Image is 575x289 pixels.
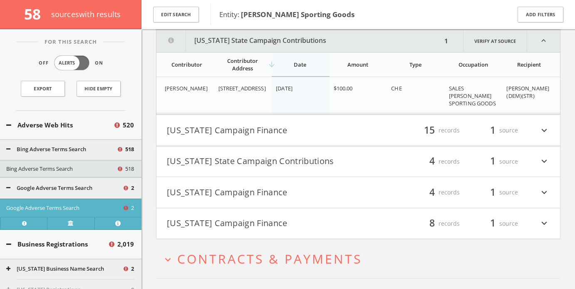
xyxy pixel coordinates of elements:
[177,250,362,267] span: Contracts & Payments
[276,85,292,92] span: [DATE]
[6,265,122,273] button: [US_STATE] Business Name Search
[268,60,276,69] i: arrow_downward
[486,123,499,137] span: 1
[426,185,439,199] span: 4
[165,61,209,68] div: Contributor
[153,7,199,23] button: Edit Search
[426,154,439,169] span: 4
[47,217,94,229] a: Verify at source
[162,252,560,266] button: expand_moreContracts & Payments
[131,265,134,273] span: 2
[6,239,108,249] button: Business Registrations
[156,30,442,52] button: [US_STATE] State Campaign Contributions
[486,185,499,199] span: 1
[219,10,354,19] span: Entity:
[241,10,354,19] b: [PERSON_NAME] Sporting Goods
[6,145,116,154] button: Bing Adverse Terms Search
[410,154,460,169] div: records
[391,61,440,68] div: Type
[391,85,402,92] span: CHE
[334,61,382,68] div: Amount
[6,184,122,192] button: Google Adverse Terms Search
[539,154,550,169] i: expand_more
[156,77,560,115] div: grid
[463,30,527,52] a: Verify at source
[442,30,451,52] div: 1
[167,185,358,199] button: [US_STATE] Campaign Finance
[24,4,48,24] span: 58
[6,165,116,173] button: Bing Adverse Terms Search
[77,81,121,97] button: Hide Empty
[125,165,134,173] span: 518
[410,217,460,231] div: records
[468,154,518,169] div: source
[426,216,439,231] span: 8
[539,185,550,199] i: expand_more
[539,123,550,137] i: expand_more
[410,185,460,199] div: records
[420,123,439,137] span: 15
[468,185,518,199] div: source
[486,216,499,231] span: 1
[334,85,353,92] span: $100.00
[39,60,49,67] span: Off
[276,61,325,68] div: Date
[167,217,358,231] button: [US_STATE] Campaign Finance
[539,217,550,231] i: expand_more
[518,7,563,23] button: Add Filters
[527,30,560,52] i: expand_less
[167,123,358,137] button: [US_STATE] Campaign Finance
[449,61,498,68] div: Occupation
[21,81,65,97] a: Export
[131,184,134,192] span: 2
[38,38,103,46] span: For This Search
[218,85,266,92] span: [STREET_ADDRESS]
[506,61,552,68] div: Recipient
[95,60,103,67] span: On
[51,9,121,19] span: source s with results
[162,254,173,265] i: expand_more
[468,123,518,137] div: source
[6,120,113,130] button: Adverse Web Hits
[506,85,549,100] span: [PERSON_NAME] (DEM)(STR)
[486,154,499,169] span: 1
[167,154,358,169] button: [US_STATE] State Campaign Contributions
[165,85,208,92] span: [PERSON_NAME]
[131,204,134,212] span: 2
[117,239,134,249] span: 2,019
[218,57,267,72] div: Contributor Address
[125,145,134,154] span: 518
[449,85,496,107] span: SALES [PERSON_NAME] SPORTING GOODS
[6,204,122,212] button: Google Adverse Terms Search
[468,217,518,231] div: source
[410,123,460,137] div: records
[123,120,134,130] span: 520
